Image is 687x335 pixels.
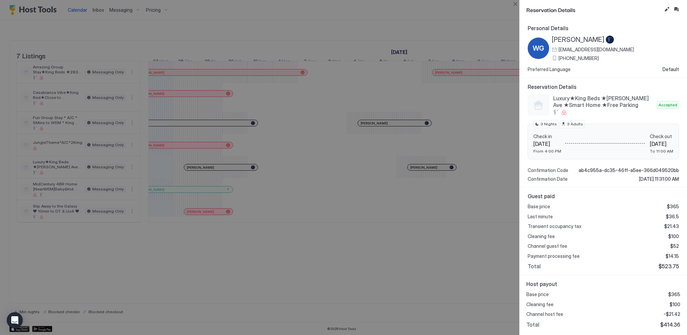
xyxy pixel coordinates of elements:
[668,233,679,239] span: $100
[579,167,679,173] span: ab4c955a-dc35-46ff-a5ee-366d049520bb
[528,233,555,239] span: Cleaning fee
[533,133,561,139] span: Check in
[663,66,679,72] span: Default
[526,5,662,14] span: Reservation Details
[559,47,634,53] span: [EMAIL_ADDRESS][DOMAIN_NAME]
[664,311,680,317] span: -$21.42
[670,243,679,249] span: $52
[650,133,673,139] span: Check out
[528,167,568,173] span: Confirmation Code
[528,193,679,200] span: Guest paid
[540,121,557,127] span: 3 Nights
[7,312,23,328] div: Open Intercom Messenger
[528,176,568,182] span: Confirmation Date
[533,43,544,53] span: WG
[526,301,553,308] span: Cleaning fee
[660,321,680,328] span: $414.36
[528,66,571,72] span: Preferred Language
[658,263,679,270] span: $523.75
[552,36,604,44] span: [PERSON_NAME]
[559,55,599,61] span: [PHONE_NUMBER]
[526,311,563,317] span: Channel host fee
[670,301,680,308] span: $100
[526,281,680,287] span: Host payout
[650,149,673,154] span: To 11:00 AM
[528,83,679,90] span: Reservation Details
[650,141,673,147] span: [DATE]
[668,291,680,297] span: $365
[528,25,679,32] span: Personal Details
[533,149,561,154] span: From 4:00 PM
[567,121,583,127] span: 3 Adults
[664,223,679,229] span: $21.43
[528,253,580,259] span: Payment processing fee
[663,5,671,13] button: Edit reservation
[666,214,679,220] span: $36.5
[528,243,567,249] span: Channel guest fee
[528,204,550,210] span: Base price
[526,291,549,297] span: Base price
[528,263,541,270] span: Total
[528,223,581,229] span: Transient occupancy tax
[666,253,679,259] span: $14.15
[526,321,539,328] span: Total
[553,95,654,108] span: Luxury★King Beds ★[PERSON_NAME] Ave ★Smart Home ★Free Parking
[533,141,561,147] span: [DATE]
[639,176,679,182] span: [DATE] 11:31:00 AM
[672,5,680,13] button: Inbox
[528,214,553,220] span: Last minute
[667,204,679,210] span: $365
[658,102,677,108] span: Accepted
